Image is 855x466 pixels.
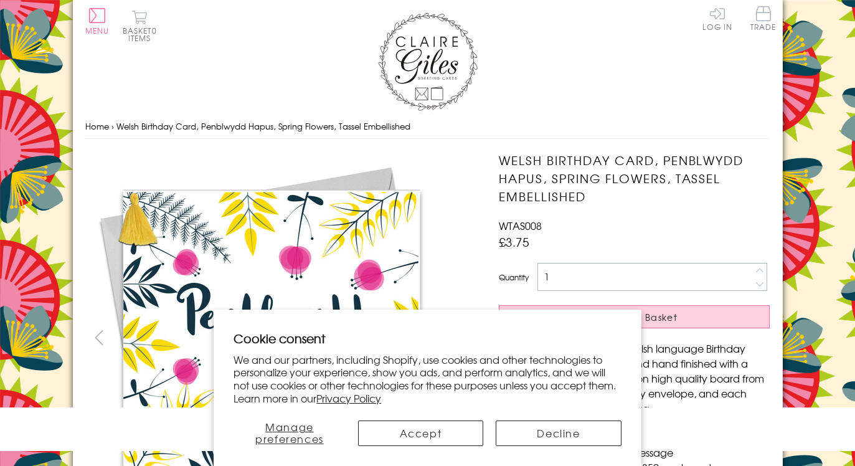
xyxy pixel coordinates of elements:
span: Trade [750,6,777,31]
span: Menu [85,25,110,36]
nav: breadcrumbs [85,114,770,140]
span: Add to Basket [607,311,678,323]
button: Accept [358,421,484,446]
span: Welsh Birthday Card, Penblwydd Hapus, Spring Flowers, Tassel Embellished [116,120,410,132]
button: Basket0 items [123,10,157,42]
button: prev [85,323,113,351]
span: 0 items [128,25,157,44]
span: › [111,120,114,132]
button: Menu [85,8,110,34]
a: Trade [750,6,777,33]
button: Add to Basket [499,305,770,328]
button: Manage preferences [234,421,345,446]
span: Manage preferences [255,419,324,446]
h2: Cookie consent [234,330,621,347]
span: WTAS008 [499,218,542,233]
p: We and our partners, including Shopify, use cookies and other technologies to personalize your ex... [234,353,621,405]
h1: Welsh Birthday Card, Penblwydd Hapus, Spring Flowers, Tassel Embellished [499,151,770,205]
img: Claire Giles Greetings Cards [378,12,478,111]
a: Log In [702,6,732,31]
button: Decline [496,421,621,446]
label: Quantity [499,272,529,283]
span: £3.75 [499,233,529,250]
a: Privacy Policy [316,391,381,406]
a: Home [85,120,109,132]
